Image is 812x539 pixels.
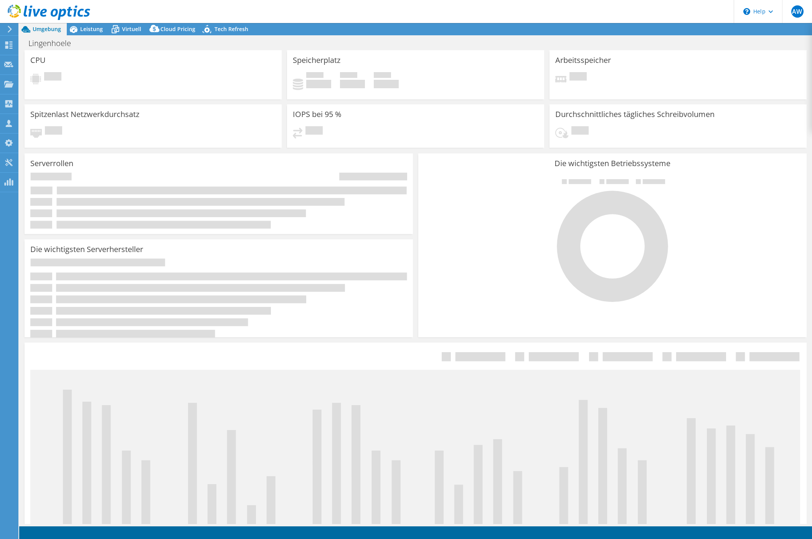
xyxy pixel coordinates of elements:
span: Tech Refresh [215,25,248,33]
span: Verfügbar [340,72,357,80]
h4: 0 GiB [340,80,365,88]
span: Virtuell [122,25,141,33]
h4: 0 GiB [306,80,331,88]
span: Ausstehend [571,126,589,137]
span: Cloud Pricing [160,25,195,33]
span: Insgesamt [374,72,391,80]
span: Ausstehend [45,126,62,137]
span: Umgebung [33,25,61,33]
svg: \n [743,8,750,15]
span: Leistung [80,25,103,33]
h3: Die wichtigsten Serverhersteller [30,245,143,254]
h3: IOPS bei 95 % [293,110,342,119]
span: Ausstehend [305,126,323,137]
span: Ausstehend [569,72,587,82]
h4: 0 GiB [374,80,399,88]
span: Ausstehend [44,72,61,82]
h3: Speicherplatz [293,56,340,64]
span: Belegt [306,72,323,80]
h3: Spitzenlast Netzwerkdurchsatz [30,110,139,119]
h1: Lingenhoele [25,39,83,48]
h3: Durchschnittliches tägliches Schreibvolumen [555,110,715,119]
h3: CPU [30,56,46,64]
h3: Die wichtigsten Betriebssysteme [424,159,801,168]
span: AW [791,5,804,18]
h3: Serverrollen [30,159,73,168]
h3: Arbeitsspeicher [555,56,611,64]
